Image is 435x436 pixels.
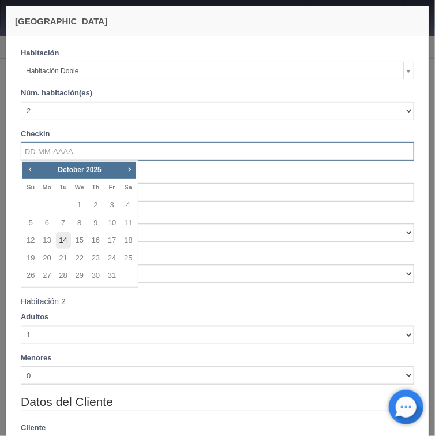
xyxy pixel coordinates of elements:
[125,184,132,191] span: Saturday
[21,62,414,79] a: Habitación Doble
[88,267,103,284] a: 30
[125,165,134,174] span: Next
[26,62,399,80] span: Habitación Doble
[88,250,103,267] a: 23
[123,163,136,176] a: Next
[72,250,87,267] a: 22
[72,232,87,249] a: 15
[56,250,71,267] a: 21
[86,166,102,174] span: 2025
[43,184,52,191] span: Monday
[56,267,71,284] a: 28
[121,215,136,232] a: 11
[92,184,99,191] span: Thursday
[56,232,71,249] a: 14
[121,197,136,214] a: 4
[23,232,38,249] a: 12
[27,184,35,191] span: Sunday
[72,215,87,232] a: 8
[21,48,59,59] label: Habitación
[88,232,103,249] a: 16
[12,423,54,434] label: Cliente
[25,165,35,174] span: Prev
[39,250,54,267] a: 20
[88,215,103,232] a: 9
[21,88,92,99] label: Núm. habitación(es)
[39,267,54,284] a: 27
[104,232,119,249] a: 17
[15,15,420,27] h4: [GEOGRAPHIC_DATA]
[23,215,38,232] a: 5
[121,232,136,249] a: 18
[23,250,38,267] a: 19
[21,142,414,161] input: DD-MM-AAAA
[88,197,103,214] a: 2
[21,129,50,140] label: Checkin
[58,166,84,174] span: October
[23,267,38,284] a: 26
[72,197,87,214] a: 1
[21,312,48,323] label: Adultos
[59,184,66,191] span: Tuesday
[104,250,119,267] a: 24
[109,184,115,191] span: Friday
[104,215,119,232] a: 10
[56,215,71,232] a: 7
[21,297,414,306] h5: Habitación 2
[72,267,87,284] a: 29
[24,163,36,176] a: Prev
[75,184,84,191] span: Wednesday
[21,393,414,411] legend: Datos del Cliente
[21,183,414,202] input: DD-MM-AAAA
[39,215,54,232] a: 6
[104,197,119,214] a: 3
[104,267,119,284] a: 31
[21,353,51,364] label: Menores
[121,250,136,267] a: 25
[39,232,54,249] a: 13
